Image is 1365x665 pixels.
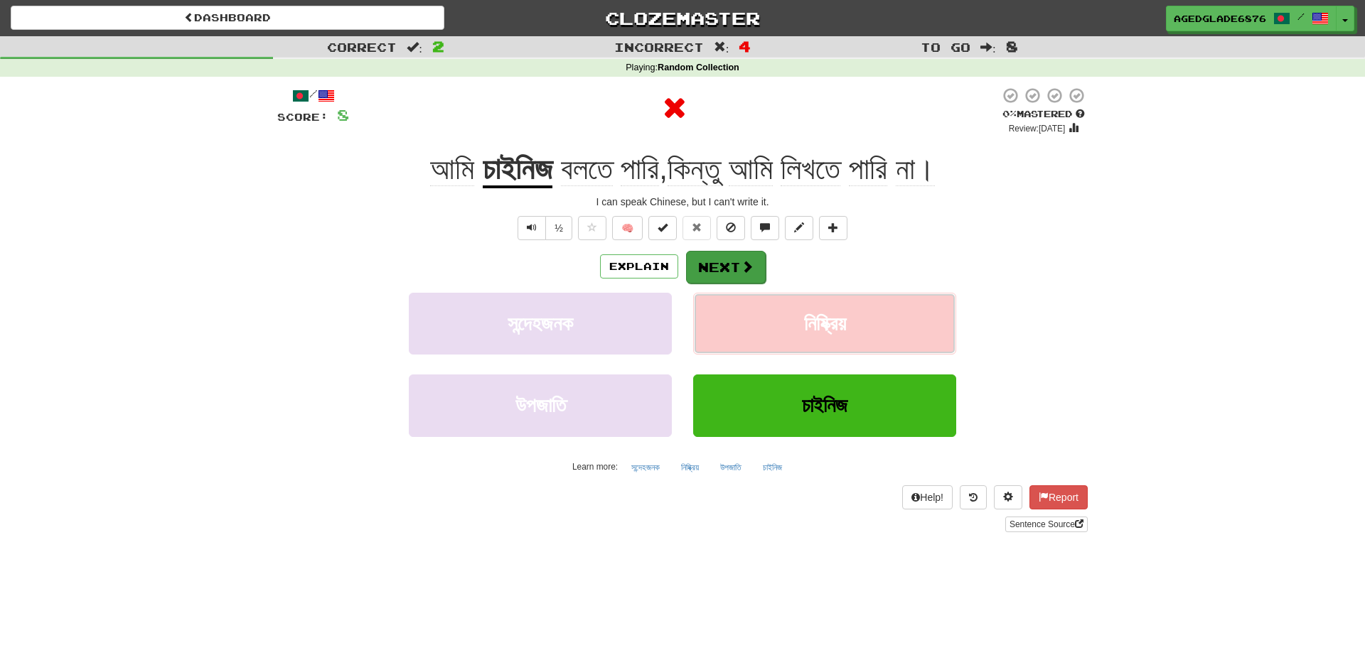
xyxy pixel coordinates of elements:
u: চাইনিজ [483,152,552,188]
small: Learn more: [572,462,618,472]
button: Ignore sentence (alt+i) [717,216,745,240]
span: 0 % [1002,108,1017,119]
span: To go [921,40,970,54]
button: Add to collection (alt+a) [819,216,847,240]
span: / [1297,11,1305,21]
a: AgedGlade6876 / [1166,6,1337,31]
span: উপজাতি [515,394,566,416]
a: Clozemaster [466,6,899,31]
a: Dashboard [11,6,444,30]
button: উপজাতি [409,374,672,436]
span: AgedGlade6876 [1174,12,1266,25]
button: নিষ্ক্রিয় [693,293,956,355]
button: Explain [600,254,678,279]
button: সন্দেহজনক [409,293,672,355]
button: চাইনিজ [755,457,790,478]
button: নিষ্ক্রিয় [673,457,707,478]
button: 🧠 [612,216,643,240]
a: Sentence Source [1005,517,1088,532]
span: সন্দেহজনক [508,313,573,335]
span: Score: [277,111,328,123]
span: আমি [729,152,773,186]
button: Reset to 0% Mastered (alt+r) [682,216,711,240]
small: Review: [DATE] [1009,124,1066,134]
button: Discuss sentence (alt+u) [751,216,779,240]
span: নিষ্ক্রিয় [804,313,846,335]
div: Text-to-speech controls [515,216,572,240]
span: Correct [327,40,397,54]
button: চাইনিজ [693,374,956,436]
span: 2 [432,38,444,55]
span: Incorrect [614,40,704,54]
button: ½ [545,216,572,240]
span: 8 [1006,38,1018,55]
button: উপজাতি [712,457,749,478]
span: কিন্তু [668,152,720,186]
span: : [980,41,996,53]
span: লিখতে [781,152,840,186]
span: পারি [621,152,659,186]
span: পারি [849,152,887,186]
div: I can speak Chinese, but I can't write it. [277,195,1088,209]
span: 4 [739,38,751,55]
span: বলতে [561,152,613,186]
span: : [714,41,729,53]
button: Report [1029,485,1088,509]
span: আমি [430,152,474,186]
div: / [277,87,349,104]
button: Next [686,251,766,283]
button: সন্দেহজনক [623,457,668,478]
button: Play sentence audio (ctl+space) [518,216,546,240]
span: : [407,41,422,53]
span: , [552,152,935,186]
span: 8 [337,106,349,124]
span: না। [896,152,935,186]
button: Help! [902,485,953,509]
button: Round history (alt+y) [960,485,987,509]
button: Set this sentence to 100% Mastered (alt+m) [648,216,677,240]
button: Favorite sentence (alt+f) [578,216,606,240]
strong: Random Collection [658,63,739,72]
span: চাইনিজ [802,394,847,416]
button: Edit sentence (alt+d) [785,216,813,240]
div: Mastered [1000,108,1088,121]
